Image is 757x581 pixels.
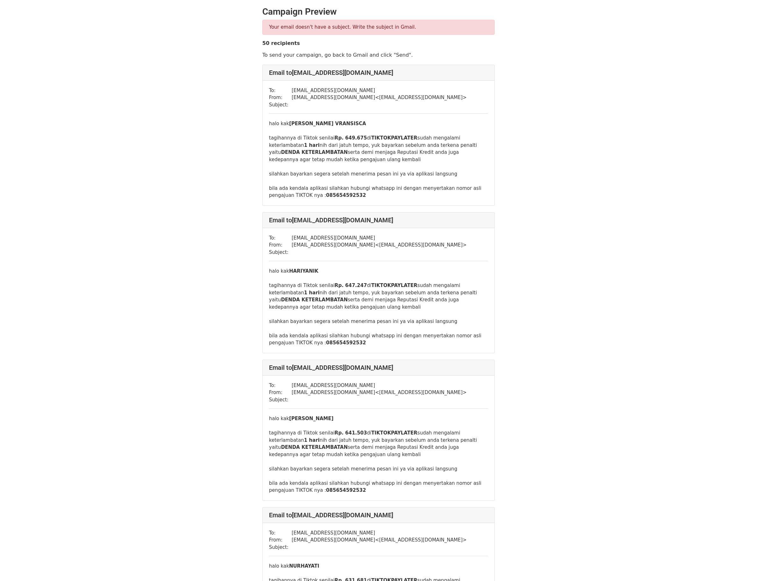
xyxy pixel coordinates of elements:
[269,268,488,347] div: halo kak tagihannya di Tiktok senilai di sudah mengalami keterlambatan nih dari jatuh tempo, yuk ...
[335,283,367,288] b: Rp. 647.247
[326,487,366,493] b: 085654592532
[371,135,417,141] b: TIKTOKPAYLATER
[269,389,292,396] td: From:
[269,382,292,389] td: To:
[262,40,300,46] strong: 50 recipients
[292,241,467,249] td: [EMAIL_ADDRESS][DOMAIN_NAME] < [EMAIL_ADDRESS][DOMAIN_NAME] >
[292,234,467,242] td: [EMAIL_ADDRESS][DOMAIN_NAME]
[269,364,488,371] h4: Email to [EMAIL_ADDRESS][DOMAIN_NAME]
[269,241,292,249] td: From:
[269,216,488,224] h4: Email to [EMAIL_ADDRESS][DOMAIN_NAME]
[289,563,319,569] b: NURHAYATI
[269,69,488,76] h4: Email to [EMAIL_ADDRESS][DOMAIN_NAME]
[289,416,333,421] b: [PERSON_NAME]
[269,94,292,101] td: From:
[326,192,366,198] b: 085654592532
[326,340,366,346] b: 085654592532
[281,149,348,155] b: DENDA KETERLAMBATAN
[281,444,348,450] b: DENDA KETERLAMBATAN
[304,437,320,443] b: 1 hari
[269,396,292,404] td: Subject:
[269,529,292,537] td: To:
[269,24,488,31] p: Your email doesn't have a subject. Write the subject in Gmail.
[304,290,320,296] b: 1 hari
[262,52,495,58] p: To send your campaign, go back to Gmail and click "Send".
[335,430,367,436] b: Rp. 641.503
[269,536,292,544] td: From:
[289,268,318,274] b: HARIYANIK
[292,389,467,396] td: [EMAIL_ADDRESS][DOMAIN_NAME] < [EMAIL_ADDRESS][DOMAIN_NAME] >
[269,511,488,519] h4: Email to [EMAIL_ADDRESS][DOMAIN_NAME]
[335,135,367,141] b: Rp. 649.675
[269,249,292,256] td: Subject:
[292,94,467,101] td: [EMAIL_ADDRESS][DOMAIN_NAME] < [EMAIL_ADDRESS][DOMAIN_NAME] >
[281,297,348,303] b: DENDA KETERLAMBATAN
[269,87,292,94] td: To:
[269,415,488,494] div: halo kak tagihannya di Tiktok senilai di sudah mengalami keterlambatan nih dari jatuh tempo, yuk ...
[304,142,320,148] b: 1 hari
[292,87,467,94] td: [EMAIL_ADDRESS][DOMAIN_NAME]
[269,101,292,109] td: Subject:
[292,382,467,389] td: [EMAIL_ADDRESS][DOMAIN_NAME]
[292,536,467,544] td: [EMAIL_ADDRESS][DOMAIN_NAME] < [EMAIL_ADDRESS][DOMAIN_NAME] >
[269,120,488,199] div: halo kak tagihannya di Tiktok senilai di sudah mengalami keterlambatan nih dari jatuh tempo, yuk ...
[371,430,417,436] b: TIKTOKPAYLATER
[262,6,495,17] h2: Campaign Preview
[292,529,467,537] td: [EMAIL_ADDRESS][DOMAIN_NAME]
[371,283,417,288] b: TIKTOKPAYLATER
[289,121,366,126] b: [PERSON_NAME] VRANSISCA
[269,544,292,551] td: Subject:
[269,234,292,242] td: To:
